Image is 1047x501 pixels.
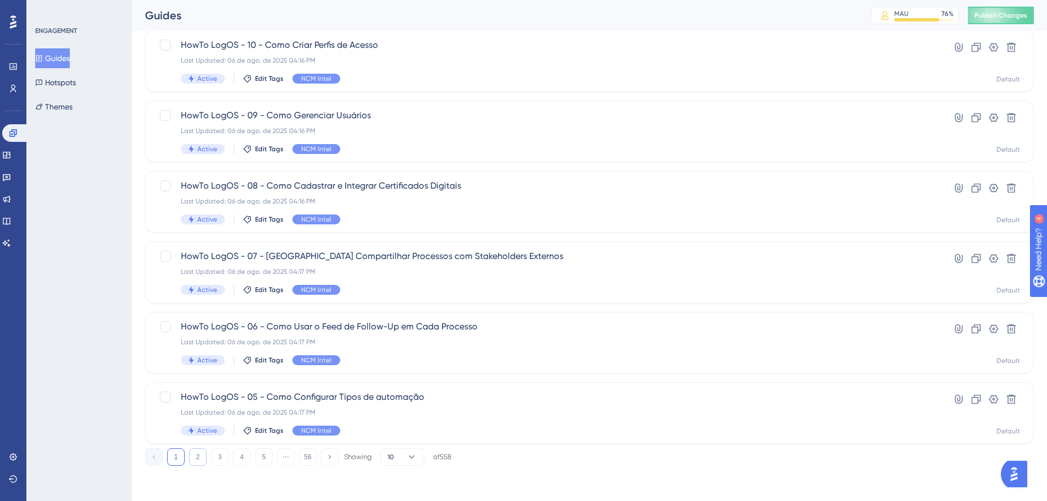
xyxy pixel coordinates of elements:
button: Guides [35,48,70,68]
span: NCM Intel [301,426,331,435]
span: Active [197,356,217,365]
span: NCM Intel [301,145,331,153]
button: Edit Tags [243,285,284,294]
button: 4 [233,448,251,466]
button: Edit Tags [243,215,284,224]
span: Edit Tags [255,74,284,83]
div: of 558 [433,452,451,462]
button: Edit Tags [243,356,284,365]
button: Themes [35,97,73,117]
span: HowTo LogOS - 10 - Como Criar Perfis de Acesso [181,38,910,52]
button: 2 [189,448,207,466]
span: Active [197,215,217,224]
span: Active [197,145,217,153]
button: 56 [299,448,317,466]
span: Active [197,74,217,83]
span: NCM Intel [301,356,331,365]
span: Edit Tags [255,145,284,153]
span: NCM Intel [301,74,331,83]
button: ⋯ [277,448,295,466]
span: 10 [387,453,394,461]
span: Edit Tags [255,285,284,294]
button: Edit Tags [243,145,284,153]
button: 1 [167,448,185,466]
span: Edit Tags [255,215,284,224]
div: Guides [145,8,844,23]
span: Publish Changes [974,11,1027,20]
div: 76 % [941,9,954,18]
div: Default [996,216,1020,224]
span: HowTo LogOS - 09 - Como Gerenciar Usuários [181,109,910,122]
span: Active [197,426,217,435]
div: Last Updated: 06 de ago. de 2025 04:17 PM [181,267,910,276]
span: Active [197,285,217,294]
span: HowTo LogOS - 07 - [GEOGRAPHIC_DATA] Compartilhar Processos com Stakeholders Externos [181,250,910,263]
div: Last Updated: 06 de ago. de 2025 04:17 PM [181,338,910,346]
span: Edit Tags [255,356,284,365]
button: Hotspots [35,73,76,92]
div: MAU [894,9,908,18]
div: Default [996,427,1020,436]
span: NCM Intel [301,285,331,294]
iframe: UserGuiding AI Assistant Launcher [1001,458,1034,491]
button: Edit Tags [243,74,284,83]
span: HowTo LogOS - 06 - Como Usar o Feed de Follow-Up em Cada Processo [181,320,910,333]
button: Publish Changes [968,7,1034,24]
span: NCM Intel [301,215,331,224]
div: Last Updated: 06 de ago. de 2025 04:16 PM [181,126,910,135]
div: Default [996,286,1020,295]
span: Edit Tags [255,426,284,435]
button: 3 [211,448,229,466]
div: ENGAGEMENT [35,26,77,35]
span: Need Help? [26,3,69,16]
div: 4 [76,5,80,14]
div: Last Updated: 06 de ago. de 2025 04:17 PM [181,408,910,417]
div: Default [996,145,1020,154]
div: Default [996,356,1020,365]
div: Default [996,75,1020,84]
button: Edit Tags [243,426,284,435]
div: Showing [344,452,372,462]
div: Last Updated: 06 de ago. de 2025 04:16 PM [181,56,910,65]
span: HowTo LogOS - 08 - Como Cadastrar e Integrar Certificados Digitais [181,179,910,192]
div: Last Updated: 06 de ago. de 2025 04:16 PM [181,197,910,206]
button: 10 [380,448,424,466]
button: 5 [255,448,273,466]
span: HowTo LogOS - 05 - Como Configurar Tipos de automação [181,390,910,404]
